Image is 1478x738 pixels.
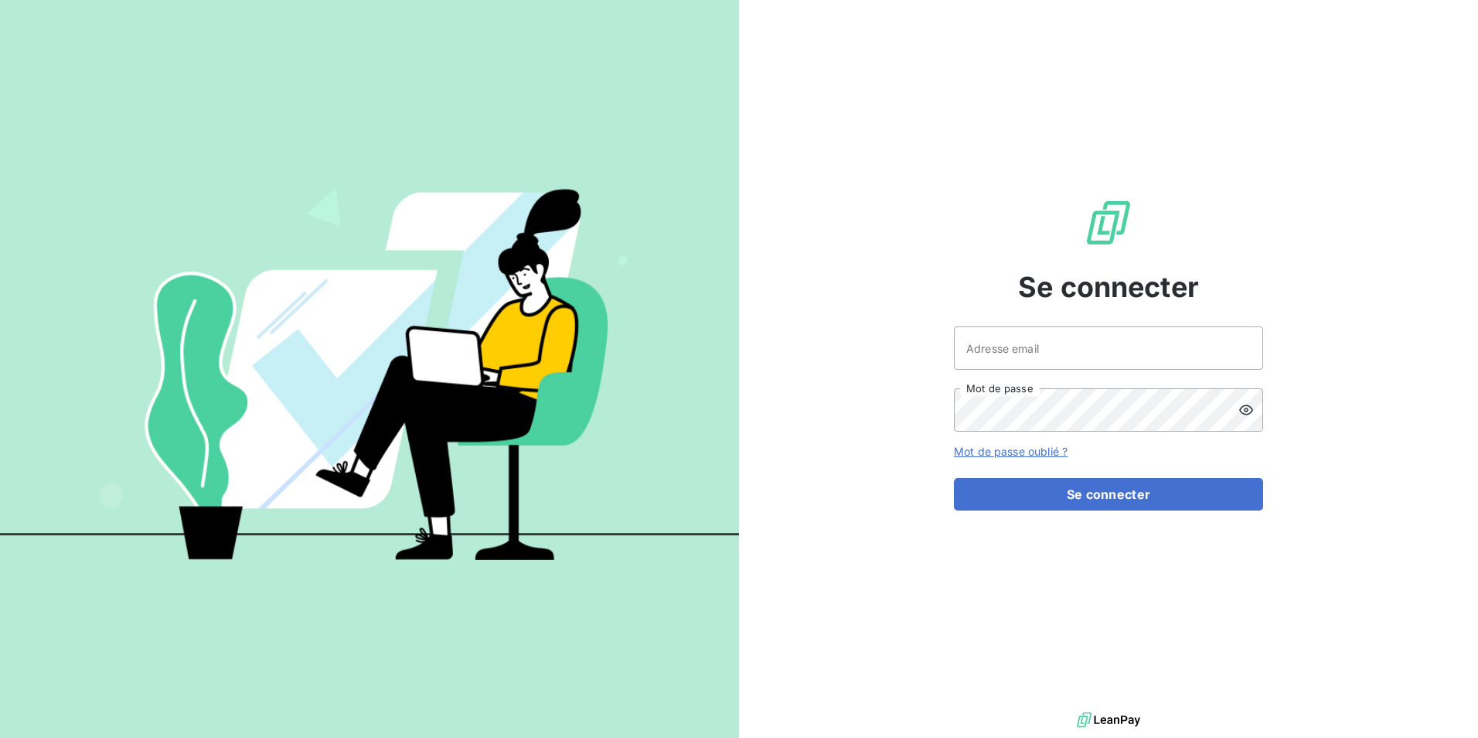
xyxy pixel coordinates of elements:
[1084,198,1133,248] img: Logo LeanPay
[954,326,1263,370] input: placeholder
[954,478,1263,511] button: Se connecter
[1077,709,1140,732] img: logo
[1018,266,1199,308] span: Se connecter
[954,445,1068,458] a: Mot de passe oublié ?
